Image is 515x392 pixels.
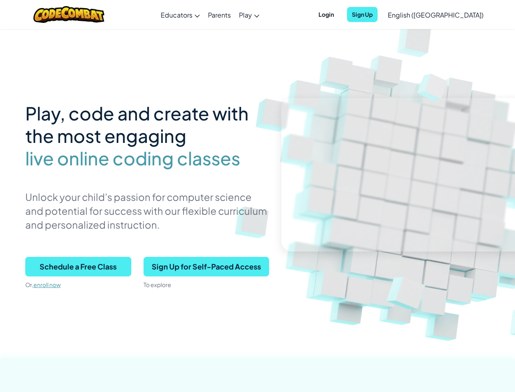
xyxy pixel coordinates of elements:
img: CodeCombat logo [33,6,105,23]
span: Educators [161,11,192,19]
button: Login [314,7,339,22]
span: live online coding classes [25,147,240,169]
span: Play, code and create with the most engaging [25,102,249,147]
button: Sign Up [347,7,378,22]
span: To explore [144,281,171,288]
a: Educators [157,4,204,26]
a: enroll now [33,281,61,288]
a: Play [235,4,263,26]
span: Play [239,11,252,19]
span: English ([GEOGRAPHIC_DATA]) [388,11,484,19]
button: Sign Up for Self-Paced Access [144,257,269,276]
a: English ([GEOGRAPHIC_DATA]) [384,4,488,26]
span: Or, [25,281,33,288]
img: Overlap cubes [405,60,462,112]
button: Schedule a Free Class [25,257,131,276]
img: Overlap cubes [371,254,445,326]
a: Parents [204,4,235,26]
p: Unlock your child’s passion for computer science and potential for success with our flexible curr... [25,190,269,232]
